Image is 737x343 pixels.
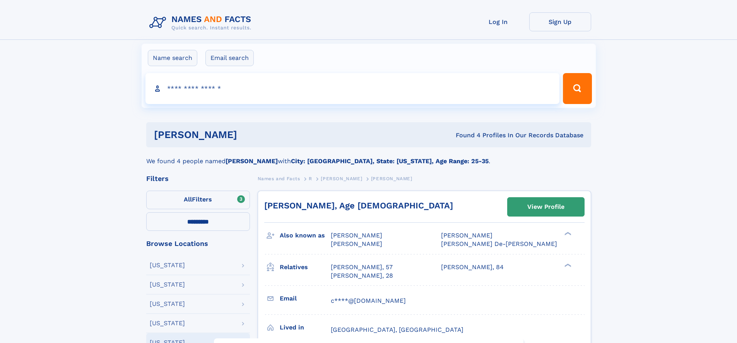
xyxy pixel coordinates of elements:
div: Filters [146,175,250,182]
span: [PERSON_NAME] [441,232,492,239]
b: City: [GEOGRAPHIC_DATA], State: [US_STATE], Age Range: 25-35 [291,157,489,165]
a: [PERSON_NAME], 57 [331,263,393,271]
label: Email search [205,50,254,66]
a: [PERSON_NAME], 28 [331,271,393,280]
a: [PERSON_NAME], 84 [441,263,504,271]
label: Filters [146,191,250,209]
span: [PERSON_NAME] De-[PERSON_NAME] [441,240,557,247]
div: We found 4 people named with . [146,147,591,166]
div: [US_STATE] [150,301,185,307]
span: [PERSON_NAME] [321,176,362,181]
span: R [309,176,312,181]
h3: Lived in [280,321,331,334]
a: View Profile [508,198,584,216]
a: Log In [467,12,529,31]
a: Names and Facts [258,174,300,183]
a: R [309,174,312,183]
div: [US_STATE] [150,282,185,288]
h3: Also known as [280,229,331,242]
span: [PERSON_NAME] [331,240,382,247]
h1: [PERSON_NAME] [154,130,347,140]
label: Name search [148,50,197,66]
span: [PERSON_NAME] [331,232,382,239]
button: Search Button [563,73,592,104]
div: [US_STATE] [150,320,185,326]
div: Found 4 Profiles In Our Records Database [346,131,583,140]
b: [PERSON_NAME] [226,157,278,165]
input: search input [145,73,560,104]
span: All [184,196,192,203]
h3: Relatives [280,261,331,274]
a: Sign Up [529,12,591,31]
div: ❯ [563,231,572,236]
img: Logo Names and Facts [146,12,258,33]
span: [GEOGRAPHIC_DATA], [GEOGRAPHIC_DATA] [331,326,463,333]
div: ❯ [563,263,572,268]
h3: Email [280,292,331,305]
div: Browse Locations [146,240,250,247]
a: [PERSON_NAME], Age [DEMOGRAPHIC_DATA] [264,201,453,210]
a: [PERSON_NAME] [321,174,362,183]
div: [US_STATE] [150,262,185,268]
span: [PERSON_NAME] [371,176,412,181]
div: View Profile [527,198,564,216]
